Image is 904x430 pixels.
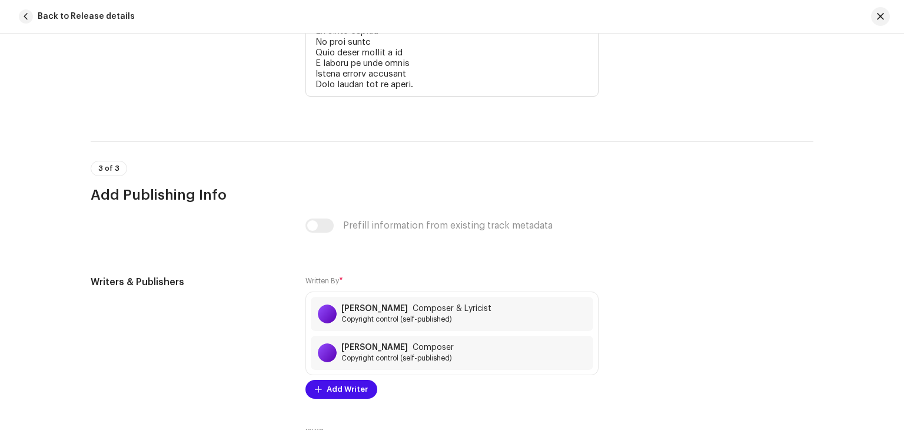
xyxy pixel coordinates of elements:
small: Written By [305,277,339,285]
span: Composer & Lyricist [413,304,491,313]
span: Copyright control (self-published) [341,353,454,363]
span: Copyright control (self-published) [341,315,491,324]
h5: Writers & Publishers [91,275,287,289]
span: Add Writer [327,378,368,401]
strong: [PERSON_NAME] [341,304,408,313]
strong: [PERSON_NAME] [341,343,408,352]
h3: Add Publishing Info [91,186,813,204]
button: Add Writer [305,380,377,399]
span: Composer [413,343,454,352]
